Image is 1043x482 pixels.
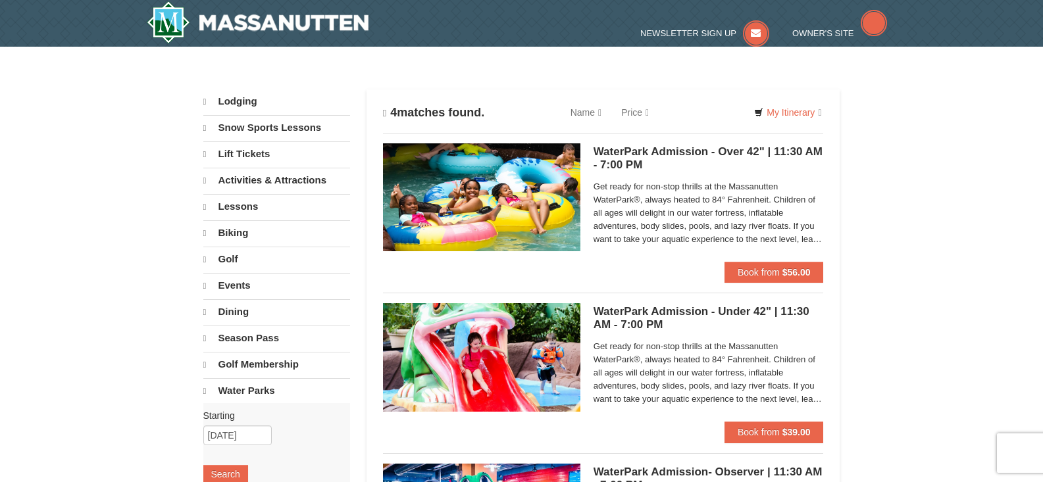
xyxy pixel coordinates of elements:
a: Snow Sports Lessons [203,115,350,140]
a: Owner's Site [792,28,887,38]
span: Get ready for non-stop thrills at the Massanutten WaterPark®, always heated to 84° Fahrenheit. Ch... [594,340,824,406]
a: My Itinerary [746,103,830,122]
img: 6619917-1570-0b90b492.jpg [383,303,580,411]
a: Golf Membership [203,352,350,377]
span: Book from [738,427,780,437]
a: Newsletter Sign Up [640,28,769,38]
a: Biking [203,220,350,245]
a: Massanutten Resort [147,1,369,43]
button: Book from $39.00 [725,422,824,443]
a: Name [561,99,611,126]
img: 6619917-1560-394ba125.jpg [383,143,580,251]
a: Activities & Attractions [203,168,350,193]
a: Season Pass [203,325,350,350]
a: Dining [203,299,350,324]
img: Massanutten Resort Logo [147,1,369,43]
a: Lodging [203,89,350,114]
a: Lessons [203,194,350,219]
label: Starting [203,409,340,422]
span: Book from [738,267,780,277]
span: Newsletter Sign Up [640,28,736,38]
span: Owner's Site [792,28,854,38]
a: Lift Tickets [203,141,350,166]
a: Events [203,273,350,298]
strong: $56.00 [782,267,811,277]
strong: $39.00 [782,427,811,437]
a: Water Parks [203,378,350,403]
h5: WaterPark Admission - Over 42" | 11:30 AM - 7:00 PM [594,145,824,172]
h5: WaterPark Admission - Under 42" | 11:30 AM - 7:00 PM [594,305,824,331]
a: Golf [203,247,350,272]
button: Book from $56.00 [725,262,824,283]
span: Get ready for non-stop thrills at the Massanutten WaterPark®, always heated to 84° Fahrenheit. Ch... [594,180,824,246]
a: Price [611,99,659,126]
